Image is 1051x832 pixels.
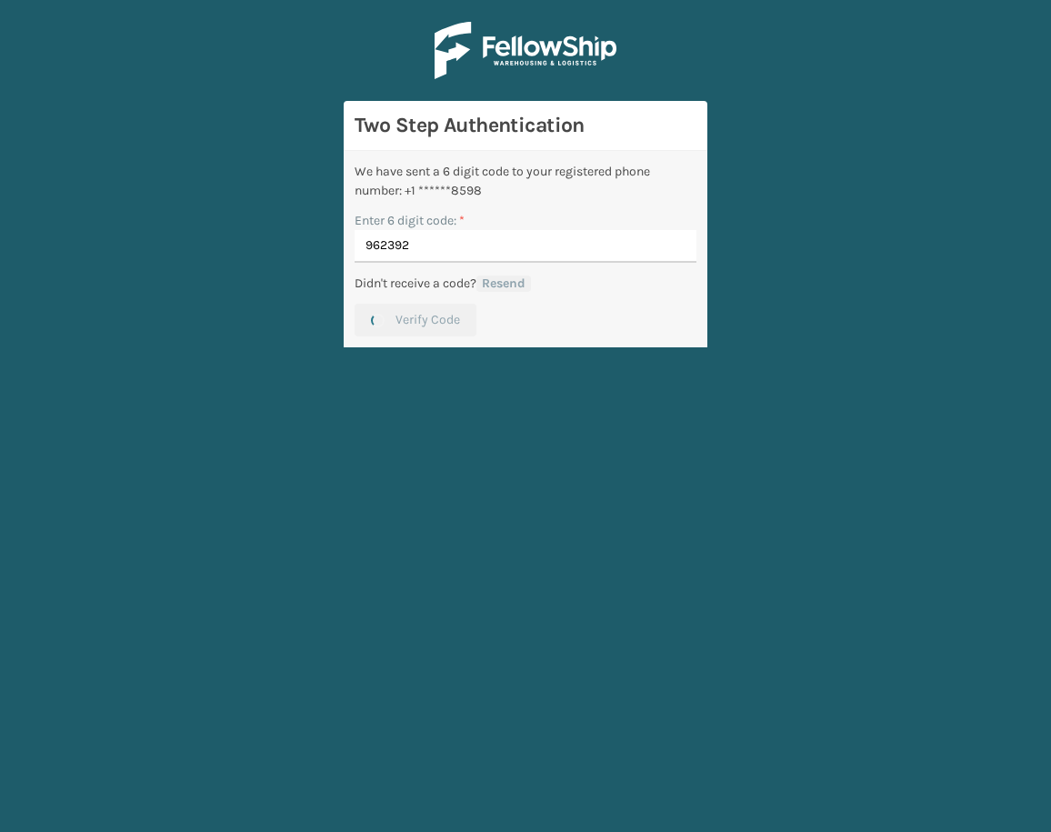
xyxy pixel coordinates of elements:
[355,304,476,336] button: Verify Code
[435,22,616,79] img: Logo
[355,211,465,230] label: Enter 6 digit code:
[355,162,696,200] div: We have sent a 6 digit code to your registered phone number: +1 ******8598
[476,276,531,292] button: Resend
[355,112,696,139] h3: Two Step Authentication
[355,274,476,293] p: Didn't receive a code?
